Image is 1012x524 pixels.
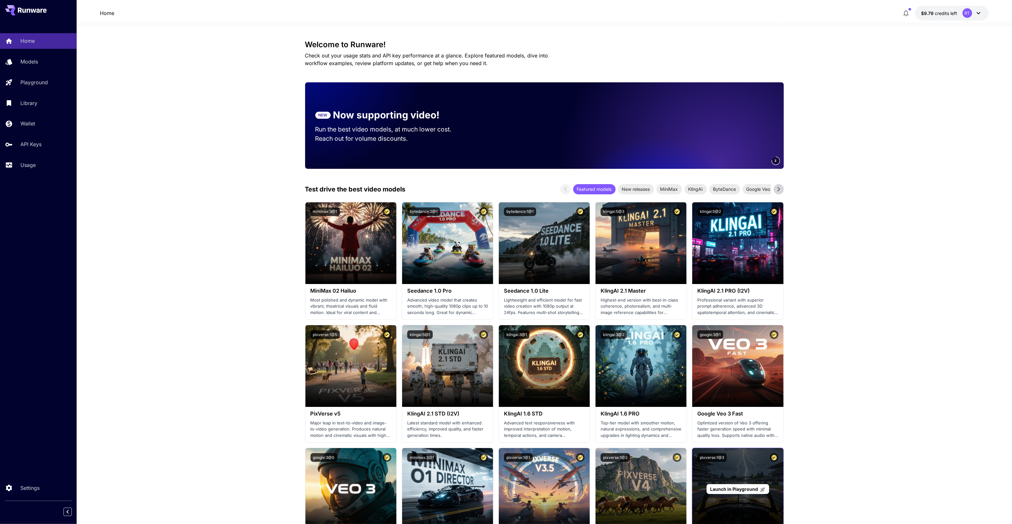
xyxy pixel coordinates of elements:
[504,411,585,417] h3: KlingAI 1.6 STD
[20,120,35,127] p: Wallet
[601,207,627,216] button: klingai:5@3
[333,108,440,122] p: Now supporting video!
[697,411,778,417] h3: Google Veo 3 Fast
[20,37,35,45] p: Home
[710,486,758,492] span: Launch in Playground
[383,453,391,462] button: Certified Model – Vetted for best performance and includes a commercial license.
[935,11,957,16] span: credits left
[407,453,437,462] button: minimax:2@1
[770,453,778,462] button: Certified Model – Vetted for best performance and includes a commercial license.
[697,453,727,462] button: pixverse:1@3
[707,484,769,494] a: Launch in Playground
[407,288,488,294] h3: Seedance 1.0 Pro
[311,453,337,462] button: google:3@0
[407,420,488,439] p: Latest standard model with enhanced efficiency, improved quality, and faster generation times.
[20,99,37,107] p: Library
[596,202,686,284] img: alt
[618,184,654,194] div: New releases
[596,325,686,407] img: alt
[479,207,488,216] button: Certified Model – Vetted for best performance and includes a commercial license.
[315,134,464,143] p: Reach out for volume discounts.
[743,184,774,194] div: Google Veo
[697,297,778,316] p: Professional variant with superior prompt adherence, advanced 3D spatiotemporal attention, and ci...
[697,288,778,294] h3: KlingAI 2.1 PRO (I2V)
[697,420,778,439] p: Optimized version of Veo 3 offering faster generation speed with minimal quality loss. Supports n...
[770,207,778,216] button: Certified Model – Vetted for best performance and includes a commercial license.
[20,58,38,65] p: Models
[402,325,493,407] img: alt
[692,325,783,407] img: alt
[504,288,585,294] h3: Seedance 1.0 Lite
[383,330,391,339] button: Certified Model – Vetted for best performance and includes a commercial license.
[504,453,533,462] button: pixverse:1@1
[479,453,488,462] button: Certified Model – Vetted for best performance and includes a commercial license.
[504,207,536,216] button: bytedance:1@1
[601,288,681,294] h3: KlingAI 2.1 Master
[499,202,590,284] img: alt
[775,158,777,163] span: 2
[685,186,707,192] span: KlingAI
[305,325,396,407] img: alt
[20,484,40,492] p: Settings
[499,325,590,407] img: alt
[64,508,72,516] button: Collapse sidebar
[743,186,774,192] span: Google Veo
[305,184,406,194] p: Test drive the best video models
[573,184,616,194] div: Featured models
[697,207,723,216] button: klingai:5@2
[576,330,585,339] button: Certified Model – Vetted for best performance and includes a commercial license.
[685,184,707,194] div: KlingAI
[311,330,340,339] button: pixverse:1@5
[673,453,681,462] button: Certified Model – Vetted for best performance and includes a commercial license.
[319,112,327,118] p: NEW
[20,161,36,169] p: Usage
[20,79,48,86] p: Playground
[692,202,783,284] img: alt
[573,186,616,192] span: Featured models
[20,140,41,148] p: API Keys
[311,207,340,216] button: minimax:3@1
[697,330,723,339] button: google:3@1
[305,202,396,284] img: alt
[305,52,548,66] span: Check out your usage stats and API key performance at a glance. Explore featured models, dive int...
[311,411,391,417] h3: PixVerse v5
[915,6,989,20] button: $9.78852RT
[305,40,784,49] h3: Welcome to Runware!
[601,297,681,316] p: Highest-end version with best-in-class coherence, photorealism, and multi-image reference capabil...
[311,297,391,316] p: Most polished and dynamic model with vibrant, theatrical visuals and fluid motion. Ideal for vira...
[770,330,778,339] button: Certified Model – Vetted for best performance and includes a commercial license.
[963,8,972,18] div: RT
[601,411,681,417] h3: KlingAI 1.6 PRO
[576,453,585,462] button: Certified Model – Vetted for best performance and includes a commercial license.
[576,207,585,216] button: Certified Model – Vetted for best performance and includes a commercial license.
[709,184,740,194] div: ByteDance
[68,506,77,518] div: Collapse sidebar
[407,411,488,417] h3: KlingAI 2.1 STD (I2V)
[921,11,935,16] span: $9.79
[100,9,114,17] a: Home
[100,9,114,17] nav: breadcrumb
[673,330,681,339] button: Certified Model – Vetted for best performance and includes a commercial license.
[407,207,440,216] button: bytedance:2@1
[656,186,682,192] span: MiniMax
[618,186,654,192] span: New releases
[311,288,391,294] h3: MiniMax 02 Hailuo
[407,297,488,316] p: Advanced video model that creates smooth, high-quality 1080p clips up to 10 seconds long. Great f...
[407,330,433,339] button: klingai:5@1
[601,330,627,339] button: klingai:3@2
[601,420,681,439] p: Top-tier model with smoother motion, natural expressions, and comprehensive upgrades in lighting ...
[504,297,585,316] p: Lightweight and efficient model for fast video creation with 1080p output at 24fps. Features mult...
[504,330,529,339] button: klingai:3@1
[504,420,585,439] p: Advanced text responsiveness with improved interpretation of motion, temporal actions, and camera...
[315,125,464,134] p: Run the best video models, at much lower cost.
[921,10,957,17] div: $9.78852
[656,184,682,194] div: MiniMax
[709,186,740,192] span: ByteDance
[601,453,630,462] button: pixverse:1@2
[311,420,391,439] p: Major leap in text-to-video and image-to-video generation. Produces natural motion and cinematic ...
[383,207,391,216] button: Certified Model – Vetted for best performance and includes a commercial license.
[673,207,681,216] button: Certified Model – Vetted for best performance and includes a commercial license.
[402,202,493,284] img: alt
[479,330,488,339] button: Certified Model – Vetted for best performance and includes a commercial license.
